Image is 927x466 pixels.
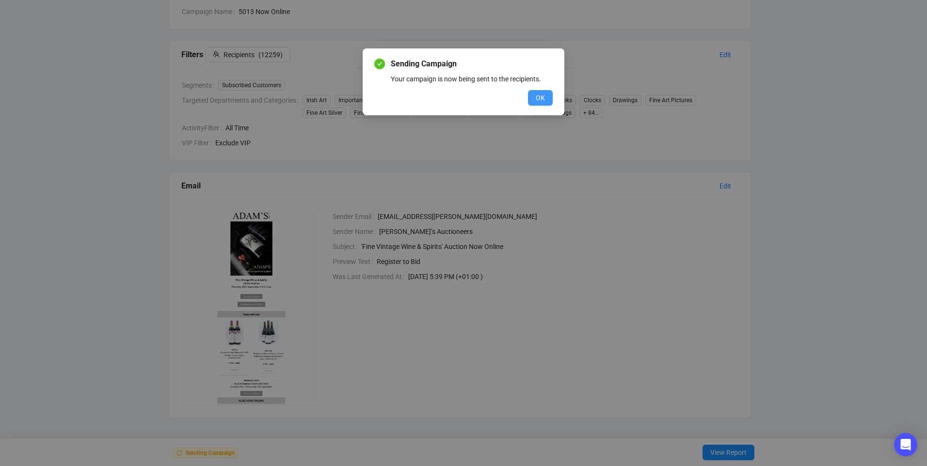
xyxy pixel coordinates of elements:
button: OK [528,90,553,106]
span: check-circle [374,59,385,69]
span: OK [536,93,545,103]
div: Open Intercom Messenger [894,433,917,456]
span: Sending Campaign [391,58,553,70]
div: Your campaign is now being sent to the recipients. [391,74,553,84]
